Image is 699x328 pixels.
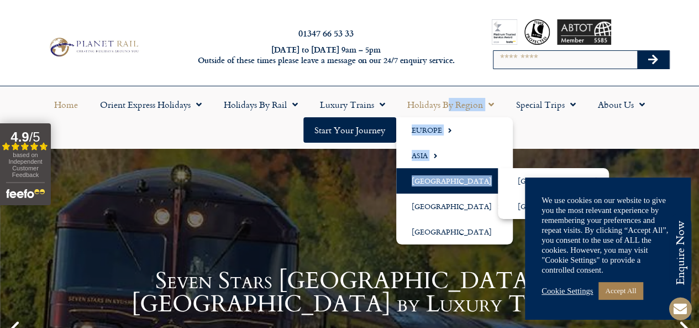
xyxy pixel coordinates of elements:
a: Luxury Trains [309,92,396,117]
ul: [GEOGRAPHIC_DATA] [498,168,609,219]
div: We use cookies on our website to give you the most relevant experience by remembering your prefer... [542,195,674,275]
h6: [DATE] to [DATE] 9am – 5pm Outside of these times please leave a message on our 24/7 enquiry serv... [189,45,463,65]
a: Accept All [598,282,643,299]
a: Orient Express Holidays [89,92,213,117]
a: [GEOGRAPHIC_DATA] [396,194,513,219]
a: Holidays by Rail [213,92,309,117]
a: Europe [396,117,513,143]
a: Asia [396,143,513,168]
a: [GEOGRAPHIC_DATA] [396,168,513,194]
a: 01347 66 53 33 [298,27,354,39]
nav: Menu [6,92,693,143]
a: Start your Journey [303,117,396,143]
h1: Seven Stars [GEOGRAPHIC_DATA]: [GEOGRAPHIC_DATA] by Luxury Train [28,269,671,316]
a: [GEOGRAPHIC_DATA] [396,219,513,244]
a: Cookie Settings [542,286,593,296]
a: Home [43,92,89,117]
button: Search [637,51,669,69]
a: Special Trips [505,92,587,117]
a: [GEOGRAPHIC_DATA] [498,194,609,219]
a: [GEOGRAPHIC_DATA] [498,168,609,194]
a: Holidays by Region [396,92,505,117]
img: Planet Rail Train Holidays Logo [46,35,141,59]
a: About Us [587,92,656,117]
